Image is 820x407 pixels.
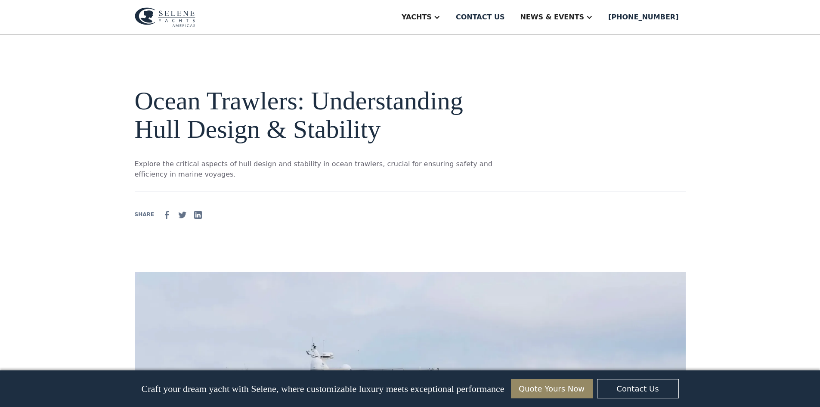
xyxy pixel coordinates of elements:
div: News & EVENTS [520,12,584,22]
img: Linkedin [193,210,203,220]
a: Quote Yours Now [511,379,593,398]
div: SHARE [135,211,154,218]
p: Explore the critical aspects of hull design and stability in ocean trawlers, crucial for ensuring... [135,159,493,180]
p: Craft your dream yacht with Selene, where customizable luxury meets exceptional performance [141,383,504,395]
a: Contact Us [597,379,679,398]
img: facebook [162,210,172,220]
h1: Ocean Trawlers: Understanding Hull Design & Stability [135,87,493,143]
img: Twitter [177,210,188,220]
div: [PHONE_NUMBER] [608,12,678,22]
img: logo [135,7,195,27]
div: Yachts [402,12,432,22]
div: Contact us [456,12,505,22]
